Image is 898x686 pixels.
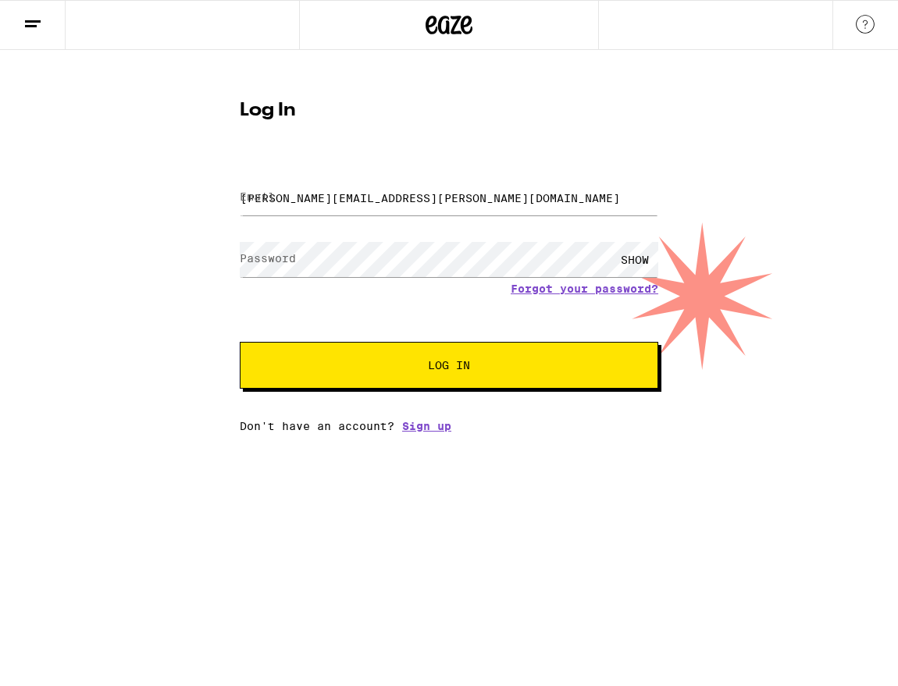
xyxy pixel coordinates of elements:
a: Sign up [402,420,451,432]
div: Don't have an account? [240,420,658,432]
span: Log In [428,360,470,371]
button: Log In [240,342,658,389]
h1: Log In [240,101,658,120]
a: Forgot your password? [511,283,658,295]
input: Email [240,180,658,215]
label: Email [240,190,275,203]
div: SHOW [611,242,658,277]
label: Password [240,252,296,265]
